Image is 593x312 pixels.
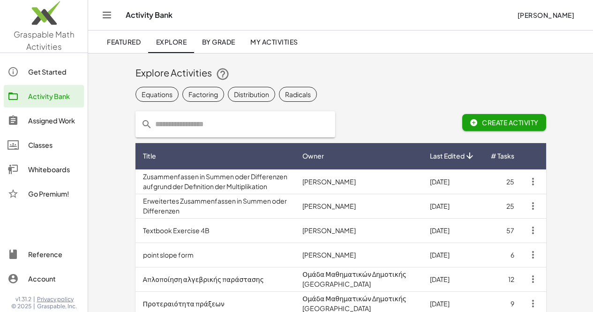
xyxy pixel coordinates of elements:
[295,169,422,194] td: [PERSON_NAME]
[14,29,75,52] span: Graspable Math Activities
[143,151,156,161] span: Title
[135,267,295,291] td: Απλοποίηση αλγεβρικής παράστασης
[141,119,152,130] i: prepended action
[295,267,422,291] td: Ομάδα Μαθηματικών Δημοτικής [GEOGRAPHIC_DATA]
[11,303,31,310] span: © 2025
[422,169,483,194] td: [DATE]
[462,114,546,131] button: Create Activity
[4,267,84,290] a: Account
[135,243,295,267] td: point slope form
[28,188,80,199] div: Go Premium!
[4,158,84,181] a: Whiteboards
[28,91,80,102] div: Activity Bank
[37,296,77,303] a: Privacy policy
[285,90,311,99] div: Radicals
[4,243,84,266] a: Reference
[483,194,522,218] td: 25
[107,38,141,46] span: Featured
[15,296,31,303] span: v1.31.2
[234,90,269,99] div: Distribution
[295,218,422,243] td: [PERSON_NAME]
[28,139,80,151] div: Classes
[4,61,84,83] a: Get Started
[4,134,84,156] a: Classes
[135,218,295,243] td: Textbook Exercise 4B
[99,8,114,23] button: Toggle navigation
[135,194,295,218] td: Erweitertes Zusammenfassen in Summen oder Differenzen
[142,90,173,99] div: Equations
[302,151,324,161] span: Owner
[491,151,514,161] span: # Tasks
[295,243,422,267] td: [PERSON_NAME]
[188,90,218,99] div: Factoring
[28,164,80,175] div: Whiteboards
[422,243,483,267] td: [DATE]
[295,194,422,218] td: [PERSON_NAME]
[135,66,546,81] div: Explore Activities
[4,109,84,132] a: Assigned Work
[483,218,522,243] td: 57
[250,38,298,46] span: My Activities
[483,243,522,267] td: 6
[517,11,574,19] span: [PERSON_NAME]
[422,267,483,291] td: [DATE]
[135,169,295,194] td: Zusammenfassen in Summen oder Differenzen aufgrund der Definition der Multiplikation
[422,194,483,218] td: [DATE]
[28,249,80,260] div: Reference
[510,7,582,23] button: [PERSON_NAME]
[202,38,235,46] span: By Grade
[483,169,522,194] td: 25
[28,66,80,77] div: Get Started
[28,273,80,284] div: Account
[422,218,483,243] td: [DATE]
[37,303,77,310] span: Graspable, Inc.
[156,38,187,46] span: Explore
[483,267,522,291] td: 12
[4,85,84,107] a: Activity Bank
[430,151,465,161] span: Last Edited
[28,115,80,126] div: Assigned Work
[33,303,35,310] span: |
[470,118,539,127] span: Create Activity
[33,296,35,303] span: |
